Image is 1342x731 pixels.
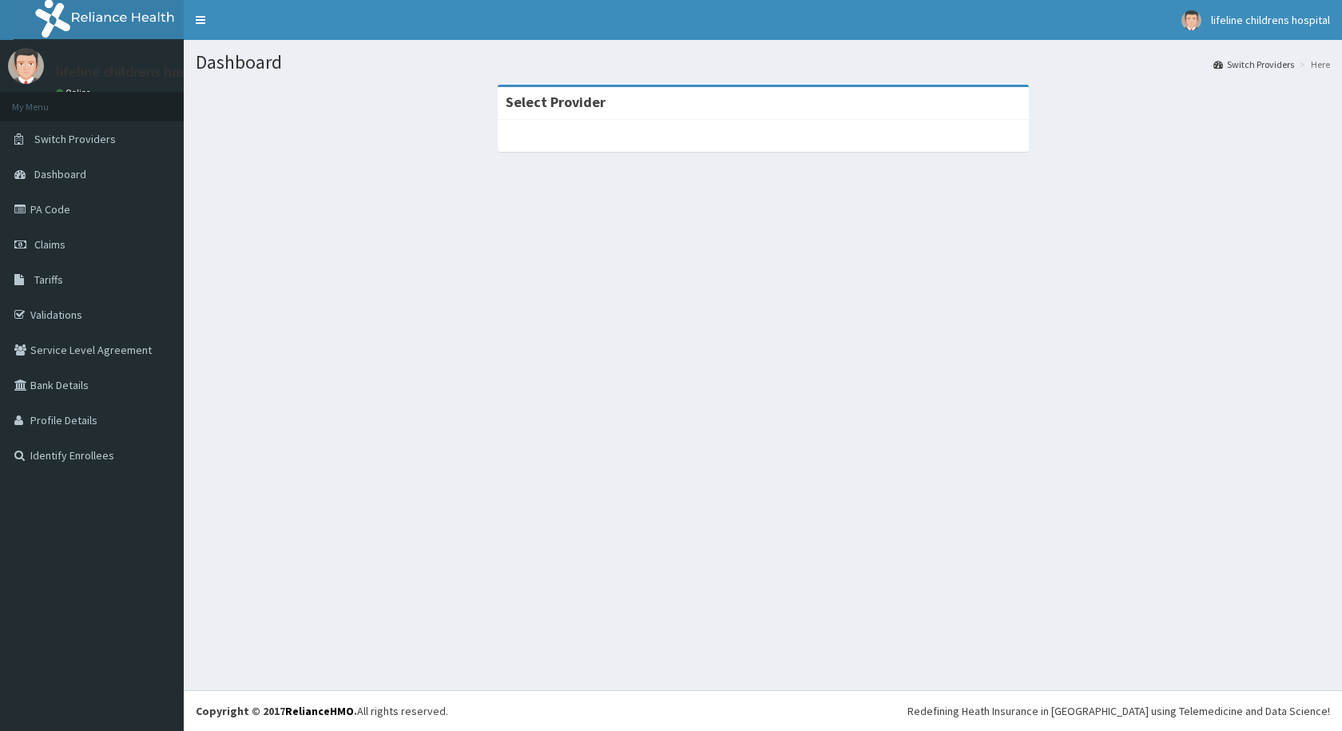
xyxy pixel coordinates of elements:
[1211,13,1330,27] span: lifeline childrens hospital
[196,704,357,718] strong: Copyright © 2017 .
[285,704,354,718] a: RelianceHMO
[1213,58,1294,71] a: Switch Providers
[56,87,94,98] a: Online
[907,703,1330,719] div: Redefining Heath Insurance in [GEOGRAPHIC_DATA] using Telemedicine and Data Science!
[506,93,605,111] strong: Select Provider
[34,132,116,146] span: Switch Providers
[1296,58,1330,71] li: Here
[196,52,1330,73] h1: Dashboard
[184,690,1342,731] footer: All rights reserved.
[34,272,63,287] span: Tariffs
[34,237,66,252] span: Claims
[56,65,215,79] p: lifeline childrens hospital
[8,48,44,84] img: User Image
[34,167,86,181] span: Dashboard
[1181,10,1201,30] img: User Image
